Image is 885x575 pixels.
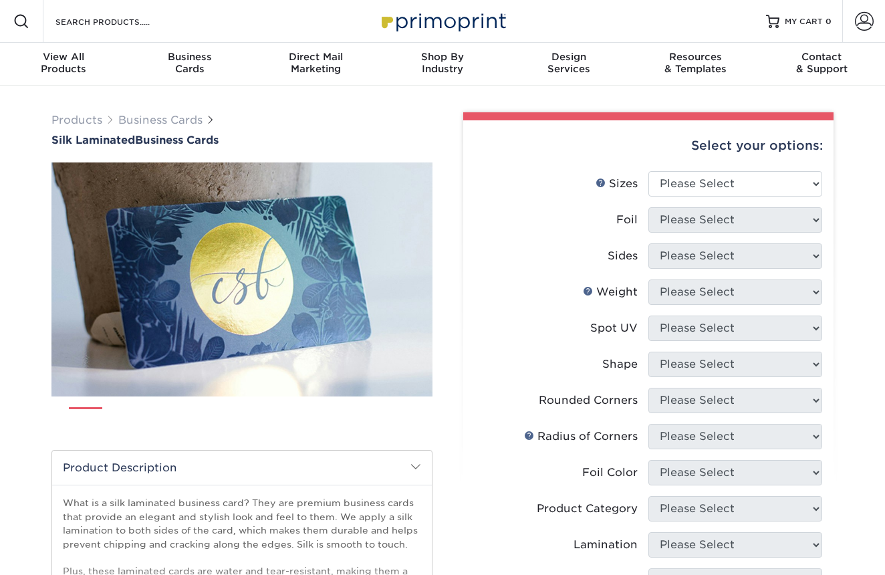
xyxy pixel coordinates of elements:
a: Resources& Templates [632,43,759,86]
div: & Templates [632,51,759,75]
a: Silk LaminatedBusiness Cards [51,134,432,146]
img: Business Cards 02 [114,402,147,435]
div: Lamination [574,537,638,553]
div: Weight [583,284,638,300]
span: Direct Mail [253,51,379,63]
img: Business Cards 04 [203,402,237,435]
div: Shape [602,356,638,372]
a: Direct MailMarketing [253,43,379,86]
span: Silk Laminated [51,134,135,146]
img: Business Cards 07 [338,402,371,435]
div: Rounded Corners [539,392,638,409]
span: Resources [632,51,759,63]
h1: Business Cards [51,134,432,146]
img: Business Cards 01 [69,402,102,436]
a: Business Cards [118,114,203,126]
div: Sides [608,248,638,264]
div: Industry [379,51,505,75]
a: BusinessCards [126,43,253,86]
img: Business Cards 05 [248,402,281,435]
div: Select your options: [474,120,823,171]
img: Silk Laminated 01 [51,89,432,470]
img: Business Cards 06 [293,402,326,435]
div: Spot UV [590,320,638,336]
div: Services [506,51,632,75]
span: Contact [759,51,885,63]
span: MY CART [785,16,823,27]
a: Contact& Support [759,43,885,86]
img: Primoprint [376,7,509,35]
span: Design [506,51,632,63]
div: Cards [126,51,253,75]
div: Marketing [253,51,379,75]
div: & Support [759,51,885,75]
a: Shop ByIndustry [379,43,505,86]
div: Foil Color [582,465,638,481]
span: 0 [826,17,832,26]
div: Product Category [537,501,638,517]
h2: Product Description [52,451,432,485]
a: DesignServices [506,43,632,86]
div: Foil [616,212,638,228]
div: Radius of Corners [524,429,638,445]
a: Products [51,114,102,126]
span: Business [126,51,253,63]
input: SEARCH PRODUCTS..... [54,13,184,29]
img: Business Cards 08 [382,402,416,435]
div: Sizes [596,176,638,192]
img: Business Cards 03 [158,402,192,435]
span: Shop By [379,51,505,63]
